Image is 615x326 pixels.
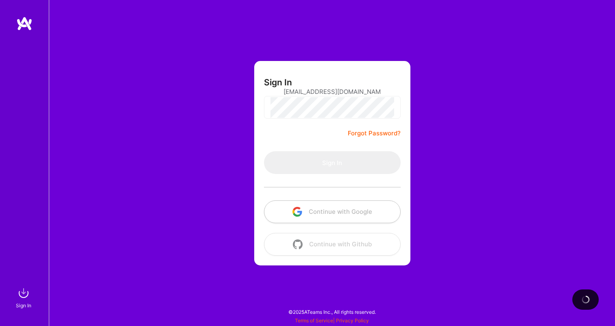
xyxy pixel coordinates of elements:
a: Forgot Password? [348,128,401,138]
button: Continue with Github [264,233,401,256]
input: Email... [284,81,381,102]
img: icon [293,239,303,249]
img: logo [16,16,33,31]
span: | [295,317,369,324]
img: sign in [15,285,32,301]
div: © 2025 ATeams Inc., All rights reserved. [49,302,615,322]
a: sign inSign In [17,285,32,310]
img: icon [292,207,302,217]
h3: Sign In [264,77,292,87]
a: Terms of Service [295,317,333,324]
button: Sign In [264,151,401,174]
a: Privacy Policy [336,317,369,324]
div: Sign In [16,301,31,310]
img: loading [582,296,590,304]
button: Continue with Google [264,200,401,223]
